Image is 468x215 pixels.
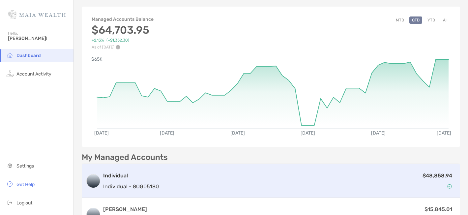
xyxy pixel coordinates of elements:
img: activity icon [6,70,14,77]
img: Account Status icon [447,184,452,189]
span: Get Help [16,182,35,187]
span: +2.13% [92,38,104,43]
h3: Individual [103,172,159,180]
img: settings icon [6,162,14,169]
p: $48,858.94 [423,171,452,180]
p: My Managed Accounts [82,153,168,162]
span: ( +$1,352.30 ) [106,38,129,43]
text: [DATE] [94,130,109,136]
button: All [440,16,450,24]
text: [DATE] [301,130,315,136]
button: QTD [409,16,422,24]
h3: $64,703.95 [92,24,154,36]
span: Account Activity [16,71,51,77]
span: Settings [16,163,34,169]
text: [DATE] [230,130,245,136]
p: $15,845.01 [424,205,452,213]
text: [DATE] [437,130,451,136]
img: logout icon [6,199,14,206]
p: As of [DATE] [92,45,154,49]
span: Log out [16,200,32,206]
img: Performance Info [116,45,120,49]
text: [DATE] [160,130,174,136]
img: household icon [6,51,14,59]
p: Individual - 8OG05180 [103,182,159,191]
img: Zoe Logo [8,3,66,26]
text: [DATE] [371,130,386,136]
span: [PERSON_NAME]! [8,36,70,41]
img: get-help icon [6,180,14,188]
text: $65K [91,56,102,62]
span: Dashboard [16,53,41,58]
button: YTD [425,16,438,24]
button: MTD [393,16,407,24]
h4: Managed Accounts Balance [92,16,154,22]
img: logo account [87,174,100,188]
h3: [PERSON_NAME] [103,205,176,213]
